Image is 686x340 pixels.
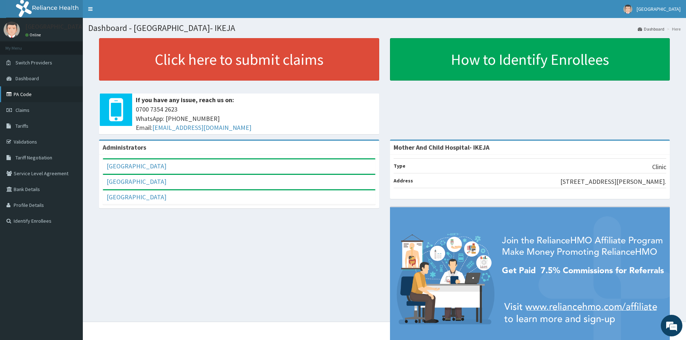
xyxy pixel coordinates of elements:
[394,163,405,169] b: Type
[25,32,42,37] a: Online
[37,40,121,50] div: Chat with us now
[4,22,20,38] img: User Image
[25,23,85,30] p: [GEOGRAPHIC_DATA]
[107,193,166,201] a: [GEOGRAPHIC_DATA]
[136,105,376,132] span: 0700 7354 2623 WhatsApp: [PHONE_NUMBER] Email:
[15,107,30,113] span: Claims
[394,177,413,184] b: Address
[136,96,234,104] b: If you have any issue, reach us on:
[637,6,681,12] span: [GEOGRAPHIC_DATA]
[638,26,664,32] a: Dashboard
[394,143,489,151] strong: Mother And Child Hospital- IKEJA
[152,123,251,132] a: [EMAIL_ADDRESS][DOMAIN_NAME]
[665,26,681,32] li: Here
[42,91,99,163] span: We're online!
[118,4,135,21] div: Minimize live chat window
[15,75,39,82] span: Dashboard
[560,177,666,186] p: [STREET_ADDRESS][PERSON_NAME].
[623,5,632,14] img: User Image
[652,162,666,172] p: Clinic
[99,38,379,81] a: Click here to submit claims
[4,196,137,222] textarea: Type your message and hit 'Enter'
[13,36,29,54] img: d_794563401_company_1708531726252_794563401
[15,123,28,129] span: Tariffs
[107,162,166,170] a: [GEOGRAPHIC_DATA]
[88,23,681,33] h1: Dashboard - [GEOGRAPHIC_DATA]- IKEJA
[103,143,146,151] b: Administrators
[390,38,670,81] a: How to Identify Enrollees
[107,177,166,186] a: [GEOGRAPHIC_DATA]
[15,59,52,66] span: Switch Providers
[15,154,52,161] span: Tariff Negotiation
